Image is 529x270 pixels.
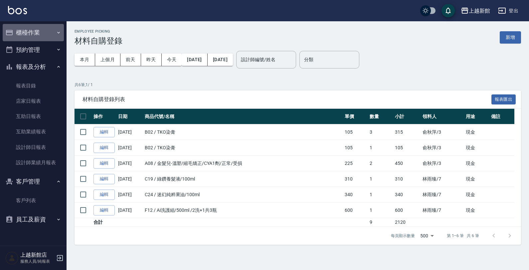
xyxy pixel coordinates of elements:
[421,109,464,124] th: 領料人
[3,140,64,155] a: 設計師日報表
[75,54,95,66] button: 本月
[464,140,489,156] td: 現金
[368,140,393,156] td: 1
[20,252,54,258] h5: 上越新館店
[368,187,393,202] td: 1
[368,124,393,140] td: 3
[3,58,64,75] button: 報表及分析
[464,202,489,218] td: 現金
[393,202,421,218] td: 600
[447,233,479,239] p: 第 1–6 筆 共 6 筆
[143,171,343,187] td: C19 / 綠鑽養髮液/100ml
[143,187,343,202] td: C24 / 迷幻純粹果油/100ml
[3,124,64,139] a: 互助業績報表
[143,140,343,156] td: B02 / TKO染膏
[3,24,64,41] button: 櫃檯作業
[500,34,521,40] a: 新增
[418,227,436,245] div: 500
[162,54,182,66] button: 今天
[3,78,64,93] a: 報表目錄
[143,202,343,218] td: F12 / Ai洗護組/500ml /2洗+1共3瓶
[93,205,115,215] a: 編輯
[343,140,368,156] td: 105
[141,54,162,66] button: 昨天
[458,4,493,18] button: 上越新館
[93,190,115,200] a: 編輯
[116,109,143,124] th: 日期
[143,156,343,171] td: A08 / 金髮兒-溫塑/縮毛矯正/CYA1劑/正常/受損
[343,187,368,202] td: 340
[393,140,421,156] td: 105
[75,82,521,88] p: 共 6 筆, 1 / 1
[3,41,64,59] button: 預約管理
[393,171,421,187] td: 310
[421,187,464,202] td: 林雨臻 /7
[464,187,489,202] td: 現金
[441,4,455,17] button: save
[3,155,64,170] a: 設計師業績月報表
[489,109,514,124] th: 備註
[343,202,368,218] td: 600
[393,109,421,124] th: 小計
[93,158,115,169] a: 編輯
[3,173,64,190] button: 客戶管理
[343,109,368,124] th: 單價
[3,211,64,228] button: 員工及薪資
[83,96,491,103] span: 材料自購登錄列表
[343,156,368,171] td: 225
[92,109,116,124] th: 操作
[421,140,464,156] td: 俞秋萍 /3
[421,156,464,171] td: 俞秋萍 /3
[393,124,421,140] td: 315
[393,156,421,171] td: 450
[343,124,368,140] td: 105
[368,202,393,218] td: 1
[421,202,464,218] td: 林雨臻 /7
[464,109,489,124] th: 用途
[500,31,521,44] button: 新增
[3,93,64,109] a: 店家日報表
[208,54,233,66] button: [DATE]
[343,171,368,187] td: 310
[464,124,489,140] td: 現金
[93,127,115,137] a: 編輯
[393,187,421,202] td: 340
[464,156,489,171] td: 現金
[5,251,19,265] img: Person
[495,5,521,17] button: 登出
[3,193,64,208] a: 客戶列表
[20,258,54,264] p: 服務人員/純報表
[116,124,143,140] td: [DATE]
[93,174,115,184] a: 編輯
[393,218,421,227] td: 2120
[182,54,207,66] button: [DATE]
[491,96,516,102] a: 報表匯出
[368,171,393,187] td: 1
[116,202,143,218] td: [DATE]
[116,171,143,187] td: [DATE]
[8,6,27,14] img: Logo
[368,218,393,227] td: 9
[464,171,489,187] td: 現金
[120,54,141,66] button: 前天
[75,36,122,46] h3: 材料自購登錄
[469,7,490,15] div: 上越新館
[391,233,415,239] p: 每頁顯示數量
[116,156,143,171] td: [DATE]
[421,124,464,140] td: 俞秋萍 /3
[368,156,393,171] td: 2
[3,109,64,124] a: 互助日報表
[116,140,143,156] td: [DATE]
[421,171,464,187] td: 林雨臻 /7
[368,109,393,124] th: 數量
[93,143,115,153] a: 編輯
[75,29,122,34] h2: Employee Picking
[116,187,143,202] td: [DATE]
[143,124,343,140] td: B02 / TKO染膏
[95,54,120,66] button: 上個月
[92,218,116,227] td: 合計
[491,94,516,105] button: 報表匯出
[143,109,343,124] th: 商品代號/名稱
